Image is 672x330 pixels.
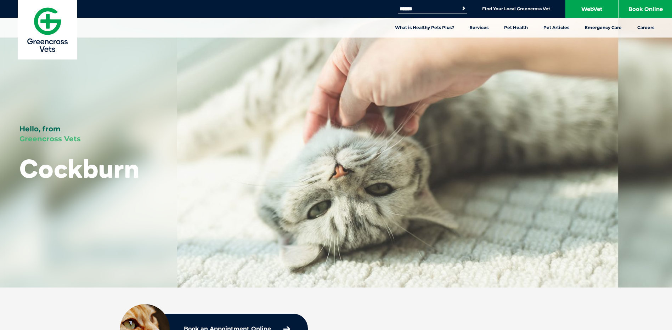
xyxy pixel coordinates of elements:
a: Emergency Care [577,18,629,38]
a: Pet Articles [536,18,577,38]
span: Greencross Vets [19,135,81,143]
button: Search [460,5,467,12]
h1: Cockburn [19,154,139,182]
a: What is Healthy Pets Plus? [387,18,462,38]
span: Hello, from [19,125,61,133]
a: Careers [629,18,662,38]
a: Find Your Local Greencross Vet [482,6,550,12]
a: Pet Health [496,18,536,38]
a: Services [462,18,496,38]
